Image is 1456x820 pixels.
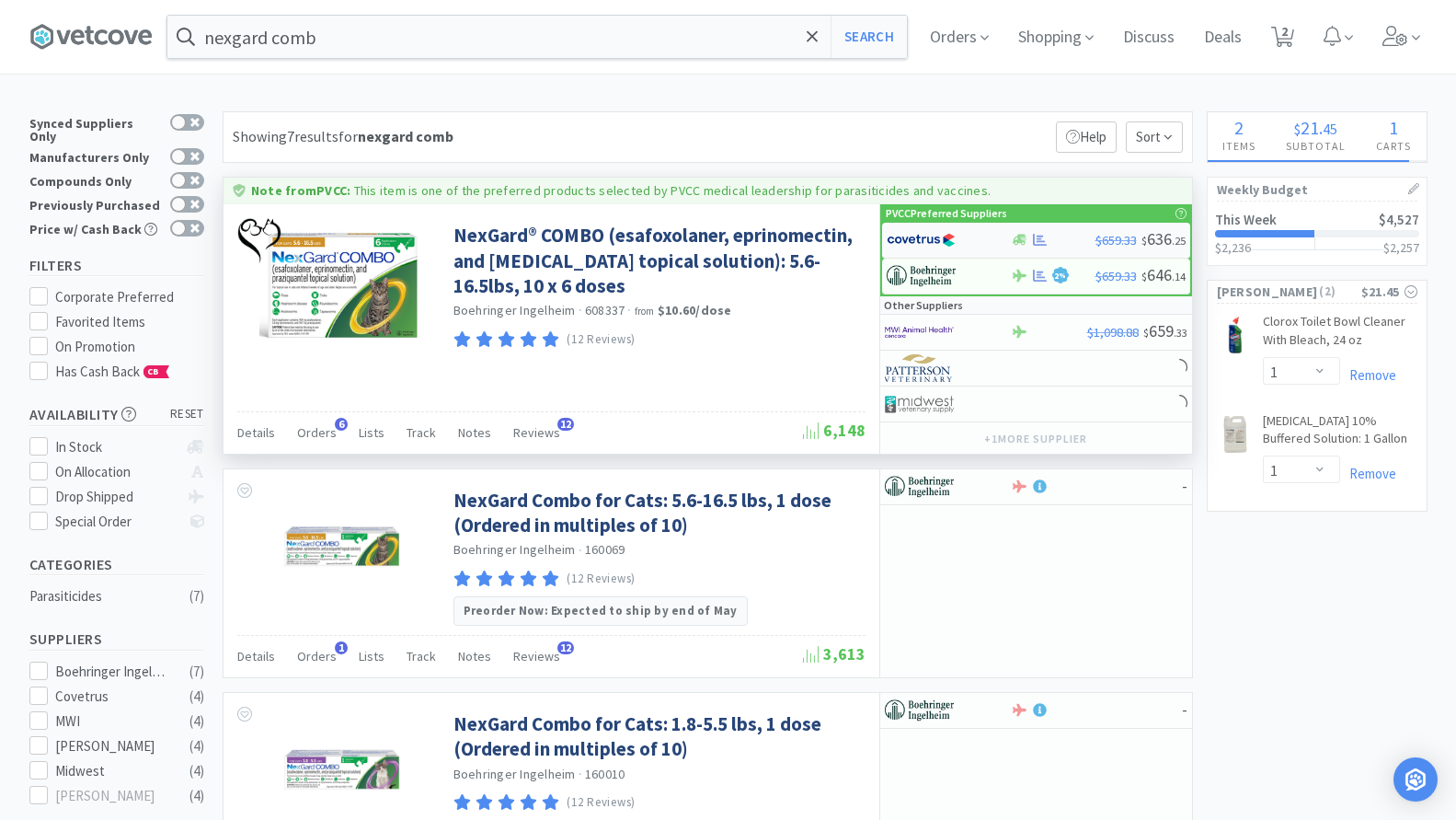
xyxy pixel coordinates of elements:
[237,424,275,441] span: Details
[359,648,384,664] span: Lists
[1141,234,1147,248] span: $
[29,114,161,143] div: Synced Suppliers Only
[1095,268,1137,284] span: $659.33
[1208,202,1427,265] a: This Week$4,527$2,236$2,257
[29,148,161,164] div: Manufacturers Only
[297,648,337,664] span: Orders
[1383,241,1419,254] h3: $
[557,641,574,654] span: 12
[567,793,636,813] p: (12 Reviews)
[29,196,161,212] div: Previously Purchased
[1143,326,1149,340] span: $
[458,648,491,664] span: Notes
[251,182,351,199] strong: Note from PVCC :
[831,16,907,58] button: Search
[885,318,954,346] img: f6b2451649754179b5b4e0c70c3f7cb0_2.png
[975,426,1095,452] button: +1more supplier
[407,648,436,664] span: Track
[29,629,204,650] h5: Suppliers
[335,641,348,654] span: 1
[1393,757,1438,802] div: Open Intercom Messenger
[189,686,204,708] div: ( 4 )
[513,648,560,664] span: Reviews
[579,766,582,782] span: ·
[886,204,1007,222] p: PVCC Preferred Suppliers
[658,302,732,318] strong: $10.60 / dose
[1361,137,1427,155] h4: Carts
[55,760,169,782] div: Midwest
[29,404,204,425] h5: Availability
[29,585,178,607] div: Parasiticides
[167,16,907,58] input: Search by item, sku, manufacturer, ingredient, size...
[1217,317,1254,353] img: c003264564aa4f5d9b7f4429cf047192_325635.jpeg
[1182,475,1187,496] span: -
[55,511,178,533] div: Special Order
[1215,239,1251,256] span: $2,236
[887,262,956,290] img: 730db3968b864e76bcafd0174db25112_22.png
[297,424,337,441] span: Orders
[1217,282,1318,302] span: [PERSON_NAME]
[458,424,491,441] span: Notes
[1126,121,1183,153] span: Sort
[1182,699,1187,720] span: -
[55,311,204,333] div: Favorited Items
[557,418,574,431] span: 12
[1208,137,1271,155] h4: Items
[55,785,169,807] div: [PERSON_NAME]
[585,541,625,558] span: 160069
[453,302,576,318] a: Boehringer Ingelheim
[29,255,204,276] h5: Filters
[803,643,866,664] span: 3,613
[1172,270,1186,283] span: . 14
[354,182,992,199] p: This item is one of the preferred products selected by PVCC medical leadership for parasiticides ...
[585,302,625,318] span: 608337
[55,461,178,483] div: On Allocation
[1234,116,1244,139] span: 2
[1095,232,1137,248] span: $659.33
[55,735,169,757] div: [PERSON_NAME]
[1340,366,1396,384] a: Remove
[579,302,582,318] span: ·
[627,302,631,318] span: ·
[189,760,204,782] div: ( 4 )
[1390,239,1419,256] span: 2,257
[1263,412,1417,456] a: [MEDICAL_DATA] 10% Buffered Solution: 1 Gallon
[887,226,956,254] img: 77fca1acd8b6420a9015268ca798ef17_1.png
[1141,264,1186,285] span: 646
[1059,271,1066,280] span: %
[1054,271,1066,281] span: 2
[189,710,204,733] div: ( 4 )
[1141,228,1186,249] span: 636
[1361,282,1417,302] div: $21.45
[170,405,204,424] span: reset
[513,424,560,441] span: Reviews
[29,172,161,188] div: Compounds Only
[567,330,636,350] p: (12 Reviews)
[55,686,169,708] div: Covetrus
[1217,178,1417,202] h1: Weekly Budget
[884,296,963,314] p: Other Suppliers
[885,697,954,724] img: 730db3968b864e76bcafd0174db25112_22.png
[1217,416,1254,453] img: ed684f3946ee4ec3ab47d83d4f2ce5cb_208433.jpeg
[1271,137,1361,155] h4: Subtotal
[338,127,453,145] span: for
[189,585,204,607] div: ( 7 )
[55,286,204,308] div: Corporate Preferred
[407,424,436,441] span: Track
[1263,313,1417,356] a: Clorox Toilet Bowl Cleaner With Bleach, 24 oz
[1116,29,1182,46] a: Discuss
[237,648,275,664] span: Details
[803,420,866,441] span: 6,148
[1197,29,1249,46] a: Deals
[1271,119,1361,137] div: .
[29,220,161,236] div: Price w/ Cash Back
[1087,324,1139,341] span: $1,098.88
[1141,270,1147,283] span: $
[1215,213,1277,226] h2: This Week
[453,541,576,558] a: Boehringer Ingelheim
[189,785,204,807] div: ( 4 )
[885,354,954,382] img: f5e969b455434c6296c6d81ef179fa71_3.png
[189,735,204,757] div: ( 4 )
[359,424,384,441] span: Lists
[1340,465,1396,482] a: Remove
